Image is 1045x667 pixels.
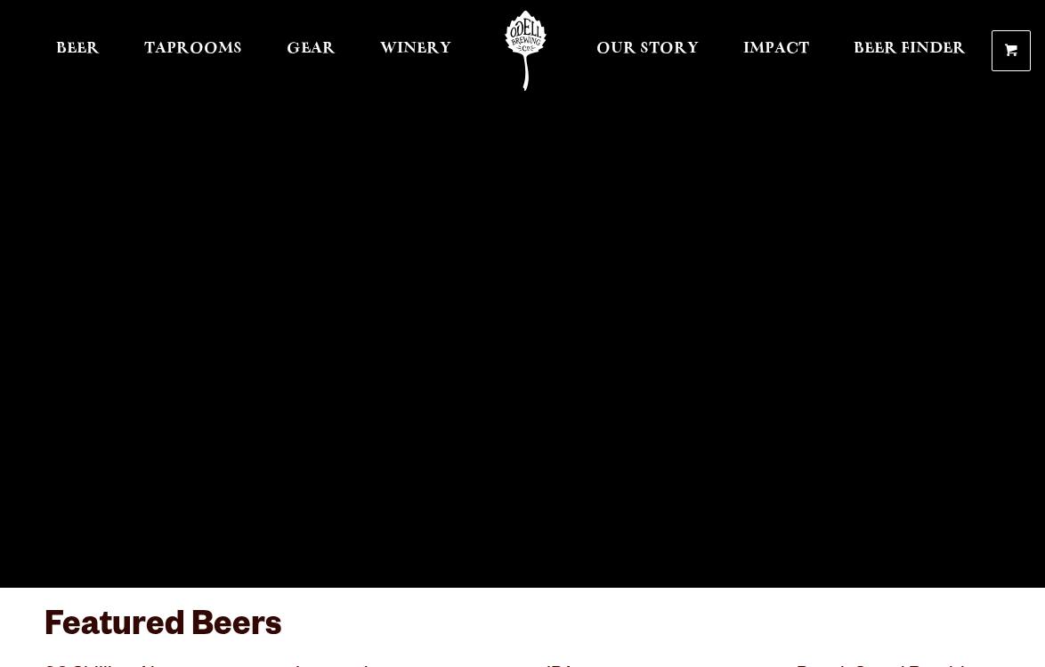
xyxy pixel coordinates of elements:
span: Taprooms [144,42,242,56]
a: Taprooms [133,11,254,91]
a: Beer [45,11,111,91]
span: Our Story [596,42,699,56]
span: Beer [56,42,100,56]
a: Impact [732,11,821,91]
span: Gear [287,42,336,56]
a: Beer Finder [842,11,977,91]
a: Gear [275,11,347,91]
h3: Featured Beers [45,606,1000,660]
span: Impact [743,42,809,56]
span: Beer Finder [854,42,966,56]
span: Winery [380,42,451,56]
a: Winery [369,11,463,91]
a: Odell Home [492,11,559,91]
a: Our Story [585,11,710,91]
